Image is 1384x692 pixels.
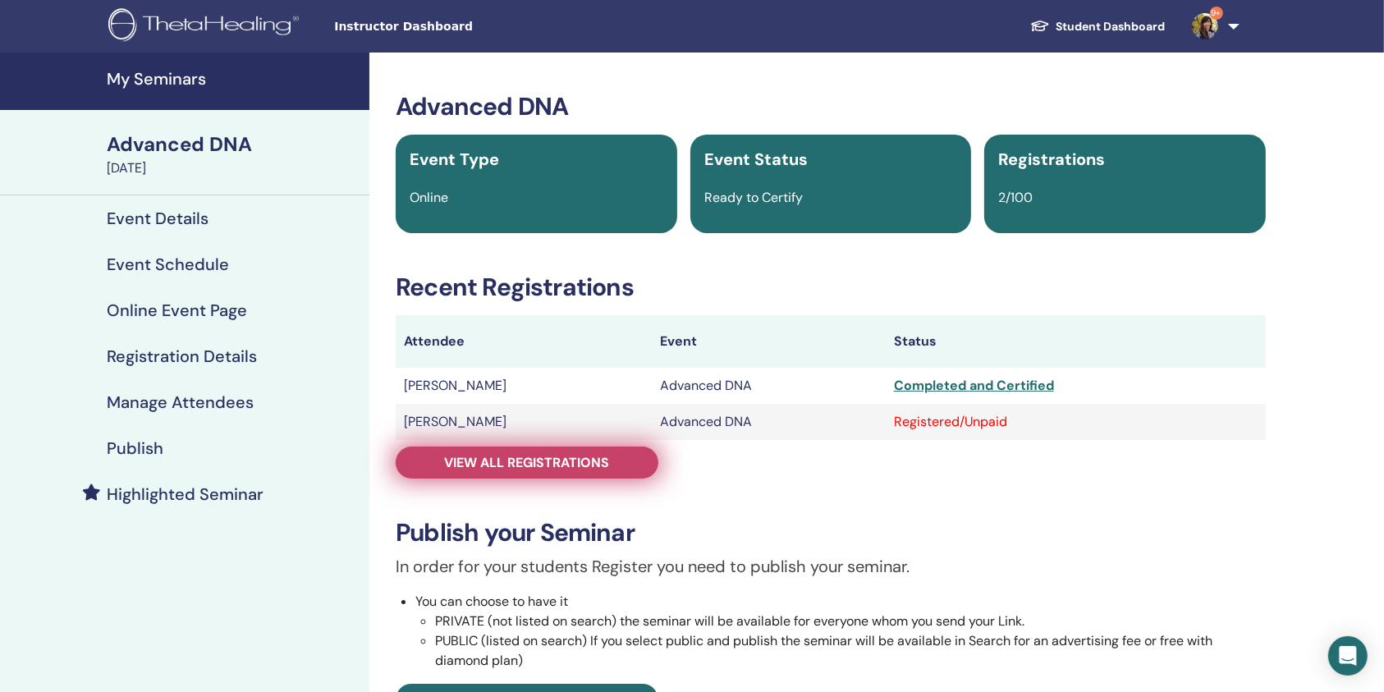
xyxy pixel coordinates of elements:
th: Event [652,315,885,368]
h4: Highlighted Seminar [107,484,264,504]
h4: Publish [107,438,163,458]
div: Open Intercom Messenger [1328,636,1368,676]
span: Registrations [998,149,1105,170]
span: Ready to Certify [704,189,803,206]
h4: Event Details [107,209,209,228]
td: [PERSON_NAME] [396,368,652,404]
p: In order for your students Register you need to publish your seminar. [396,554,1266,579]
div: [DATE] [107,158,360,178]
a: Advanced DNA[DATE] [97,131,369,178]
th: Attendee [396,315,652,368]
h4: Registration Details [107,346,257,366]
li: You can choose to have it [415,592,1266,671]
span: View all registrations [445,454,610,471]
li: PRIVATE (not listed on search) the seminar will be available for everyone whom you send your Link. [435,612,1266,631]
img: graduation-cap-white.svg [1030,19,1050,33]
h3: Recent Registrations [396,273,1266,302]
h4: Manage Attendees [107,392,254,412]
h4: My Seminars [107,69,360,89]
div: Advanced DNA [107,131,360,158]
div: Completed and Certified [894,376,1258,396]
h3: Publish your Seminar [396,518,1266,548]
a: Student Dashboard [1017,11,1179,42]
img: default.jpg [1192,13,1218,39]
li: PUBLIC (listed on search) If you select public and publish the seminar will be available in Searc... [435,631,1266,671]
td: Advanced DNA [652,404,885,440]
h3: Advanced DNA [396,92,1266,121]
th: Status [886,315,1266,368]
span: 2/100 [998,189,1033,206]
span: Online [410,189,448,206]
td: [PERSON_NAME] [396,404,652,440]
div: Registered/Unpaid [894,412,1258,432]
span: Instructor Dashboard [334,18,580,35]
span: Event Type [410,149,499,170]
a: View all registrations [396,447,658,479]
h4: Event Schedule [107,254,229,274]
h4: Online Event Page [107,300,247,320]
span: 9+ [1210,7,1223,20]
td: Advanced DNA [652,368,885,404]
span: Event Status [704,149,808,170]
img: logo.png [108,8,305,45]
